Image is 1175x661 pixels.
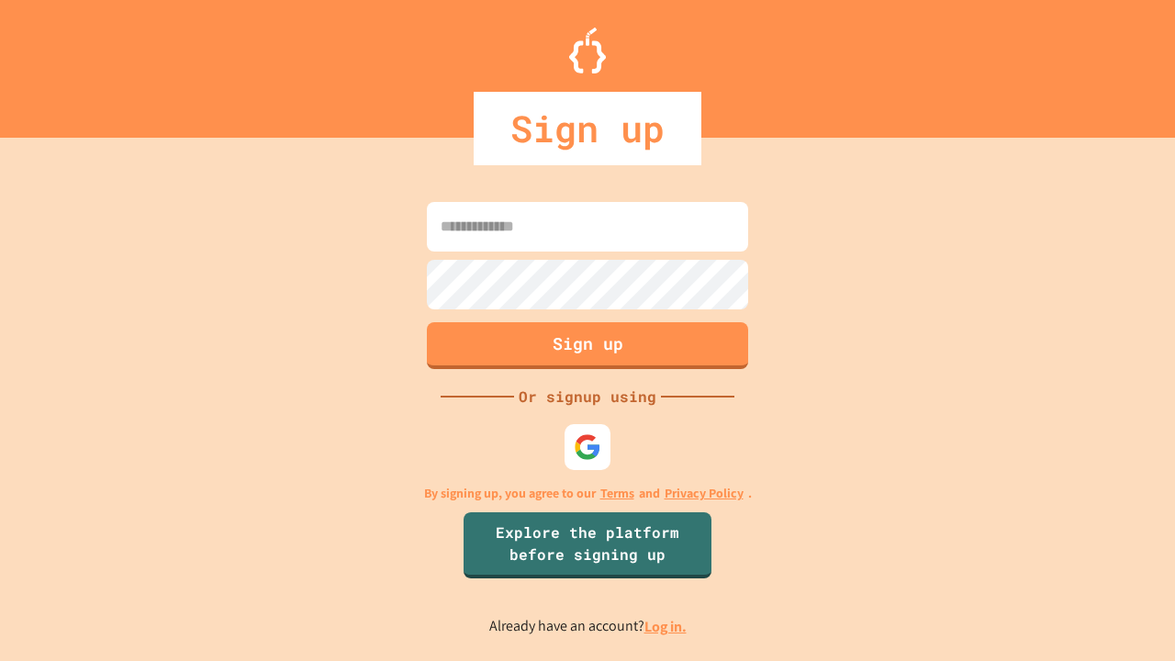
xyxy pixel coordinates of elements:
[474,92,701,165] div: Sign up
[644,617,687,636] a: Log in.
[489,615,687,638] p: Already have an account?
[427,322,748,369] button: Sign up
[600,484,634,503] a: Terms
[574,433,601,461] img: google-icon.svg
[514,386,661,408] div: Or signup using
[665,484,744,503] a: Privacy Policy
[569,28,606,73] img: Logo.svg
[464,512,711,578] a: Explore the platform before signing up
[424,484,752,503] p: By signing up, you agree to our and .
